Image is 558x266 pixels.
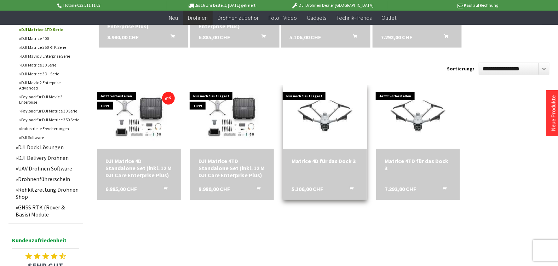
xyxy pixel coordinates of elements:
[385,157,451,172] a: Matrice 4TD für das Dock 3 7.292,00 CHF In den Warenkorb
[12,236,79,249] span: Kundenzufriedenheit
[12,163,83,174] a: UAV Drohnen Software
[12,202,83,220] a: GNSS RTK (Rover & Basis) Module
[167,1,277,10] p: Bis 16 Uhr bestellt, [DATE] geliefert.
[183,11,213,25] a: Drohnen
[16,78,83,92] a: DJI Mavic 2 Enterprise Advanced
[341,185,358,195] button: In den Warenkorb
[218,14,259,21] span: Drohnen Zubehör
[12,142,83,152] a: DJI Dock Lösungen
[12,174,83,184] a: Drohnenführerschein
[550,95,557,131] a: Neue Produkte
[292,157,358,164] div: Matrice 4D für das Dock 3
[307,14,327,21] span: Gadgets
[290,33,321,41] span: 5.106,00 CHF
[277,1,388,10] p: DJI Drohnen Dealer [GEOGRAPHIC_DATA]
[213,11,264,25] a: Drohnen Zubehör
[169,14,178,21] span: Neu
[283,86,367,149] img: Matrice 4D für das Dock 3
[447,63,474,74] label: Sortierung:
[199,157,265,179] a: DJI Matrice 4TD Standalone Set (inkl. 12 M DJI Care Enterprise Plus) 8.980,00 CHF In den Warenkorb
[16,92,83,106] a: Payload für DJI Mavic 3 Enterprise
[388,1,498,10] p: Kauf auf Rechnung
[292,157,358,164] a: Matrice 4D für das Dock 3 5.106,00 CHF In den Warenkorb
[16,115,83,124] a: Payload für DJI Matrice 350 Serie
[16,133,83,142] a: DJI Software
[155,185,172,195] button: In den Warenkorb
[16,124,83,133] a: Industrielle Erweiterungen
[385,185,416,192] span: 7.292,00 CHF
[12,184,83,202] a: Rehkitzrettung Drohnen Shop
[16,69,83,78] a: DJI Matrice 3D - Serie
[381,33,413,41] span: 7.292,00 CHF
[16,106,83,115] a: Payload für DJI Matrice 30 Serie
[253,33,270,42] button: In den Warenkorb
[248,185,265,195] button: In den Warenkorb
[199,33,230,41] span: 6.885,00 CHF
[344,33,361,42] button: In den Warenkorb
[302,11,332,25] a: Gadgets
[106,157,173,179] a: DJI Matrice 4D Standalone Set (inkl. 12 M DJI Care Enterprise Plus) 6.885,00 CHF In den Warenkorb
[436,33,453,42] button: In den Warenkorb
[162,33,179,42] button: In den Warenkorb
[12,152,83,163] a: DJI Delivery Drohnen
[107,33,139,41] span: 8.980,00 CHF
[97,87,181,147] img: DJI Matrice 4D Standalone Set (inkl. 12 M DJI Care Enterprise Plus)
[16,60,83,69] a: DJI Matrice 30 Serie
[16,25,83,34] a: DJI Matrice 4TD Serie
[199,157,265,179] div: DJI Matrice 4TD Standalone Set (inkl. 12 M DJI Care Enterprise Plus)
[264,11,302,25] a: Foto + Video
[376,86,460,149] img: Matrice 4TD für das Dock 3
[56,1,167,10] p: Hotline 032 511 11 03
[188,14,208,21] span: Drohnen
[292,185,323,192] span: 5.106,00 CHF
[382,14,397,21] span: Outlet
[385,157,451,172] div: Matrice 4TD für das Dock 3
[269,14,297,21] span: Foto + Video
[106,157,173,179] div: DJI Matrice 4D Standalone Set (inkl. 12 M DJI Care Enterprise Plus)
[377,11,402,25] a: Outlet
[106,185,137,192] span: 6.885,00 CHF
[16,34,83,43] a: DJI Matrice 400
[199,185,230,192] span: 8.980,00 CHF
[16,43,83,52] a: DJI Matrice 350 RTK Serie
[434,185,451,195] button: In den Warenkorb
[164,11,183,25] a: Neu
[332,11,377,25] a: Technik-Trends
[190,87,274,147] img: DJI Matrice 4TD Standalone Set (inkl. 12 M DJI Care Enterprise Plus)
[16,52,83,60] a: DJI Mavic 3 Enterprise Serie
[336,14,372,21] span: Technik-Trends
